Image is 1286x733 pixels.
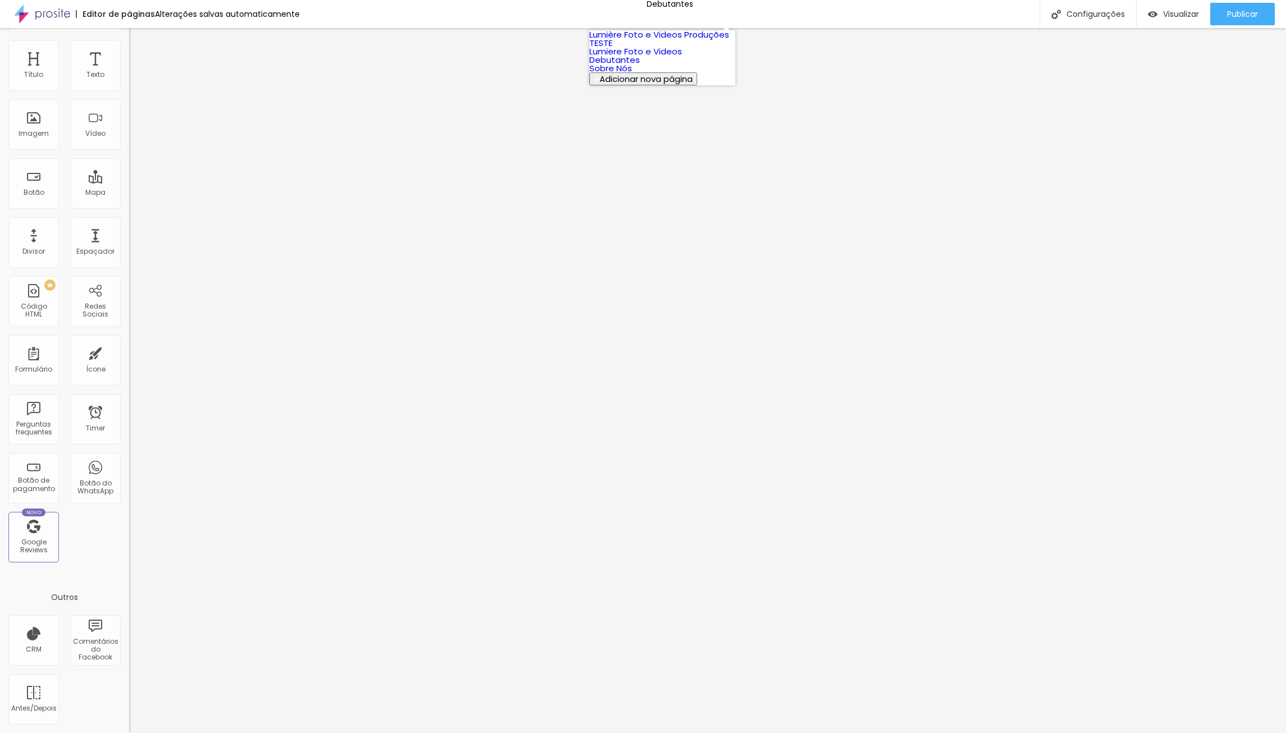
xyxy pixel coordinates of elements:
div: Botão do WhatsApp [73,479,117,496]
div: Vídeo [85,130,106,138]
div: Mapa [85,189,106,196]
div: Timer [86,424,105,432]
div: Código HTML [11,303,56,319]
div: CRM [26,645,42,653]
button: Publicar [1210,3,1275,25]
div: Título [24,71,43,79]
div: Formulário [15,365,52,373]
div: Botão de pagamento [11,477,56,493]
a: Lumiere Foto e Videos [589,45,682,57]
div: Antes/Depois [11,704,56,712]
a: Sobre Nós [589,62,632,74]
div: Espaçador [76,248,115,255]
button: Visualizar [1137,3,1210,25]
a: Lumière Foto e Videos Produções [589,29,729,40]
div: Google Reviews [11,538,56,555]
div: Novo [22,508,46,516]
div: Redes Sociais [73,303,117,319]
span: Adicionar nova página [599,73,693,85]
a: Debutantes [589,54,640,66]
button: Adicionar nova página [589,72,697,85]
div: Editor de páginas [76,10,155,18]
div: Divisor [22,248,45,255]
div: Perguntas frequentes [11,420,56,437]
span: Visualizar [1163,10,1199,19]
iframe: Editor [129,28,1286,733]
a: TESTE [589,37,612,49]
div: Alterações salvas automaticamente [155,10,300,18]
div: Texto [86,71,104,79]
div: Botão [24,189,44,196]
img: view-1.svg [1148,10,1157,19]
img: Icone [1051,10,1061,19]
div: Ícone [86,365,106,373]
div: Comentários do Facebook [73,638,117,662]
span: Publicar [1227,10,1258,19]
div: Imagem [19,130,49,138]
